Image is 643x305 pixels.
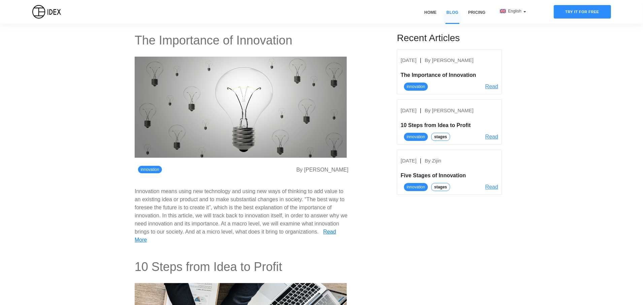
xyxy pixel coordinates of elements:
img: banner [135,57,347,158]
img: IDEX Logo [32,5,61,19]
h2: 10 Steps from Idea to Profit [135,259,348,275]
span: By Zijin [425,158,441,163]
span: By [PERSON_NAME] [425,57,474,63]
span: [DATE] [401,57,416,63]
span: [DATE] [401,158,416,163]
span: By [PERSON_NAME] [425,108,474,113]
a: Five Stages of Innovation [401,168,498,183]
a: Read [485,83,498,91]
div: stages [431,183,450,191]
span: [DATE] [401,108,416,113]
div: innovation [404,183,428,191]
a: Read [485,183,498,191]
a: Pricing [466,9,488,24]
span: English [508,9,522,13]
p: “The best way to foresee the future is to create it”, which is the best explanation of the import... [135,196,347,235]
a: The Importance of Innovation [401,68,498,83]
div: stages [431,133,450,141]
p: Innovation means using new technology and using new ways of thinking to add value to an existing ... [135,188,343,202]
a: Read [485,133,498,141]
a: Blog [444,9,461,24]
div: Try it for free [554,5,611,19]
img: flag [500,9,506,13]
span: innovation [138,166,162,173]
h2: The Importance of Innovation [135,32,348,49]
a: 10 Steps from Idea to Profit [401,118,498,133]
span: | [420,57,421,63]
div: innovation [404,133,428,141]
div: Five Stages of Innovation [401,172,498,180]
div: By [PERSON_NAME] [296,166,348,177]
span: | [420,158,421,163]
a: Home [422,9,439,24]
h3: Recent Articles [397,32,502,44]
div: The Importance of Innovation [401,71,498,79]
div: 10 Steps from Idea to Profit [401,121,498,129]
div: English [500,8,527,14]
div: innovation [404,83,428,91]
a: Read More [135,229,336,243]
span: | [420,108,421,113]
